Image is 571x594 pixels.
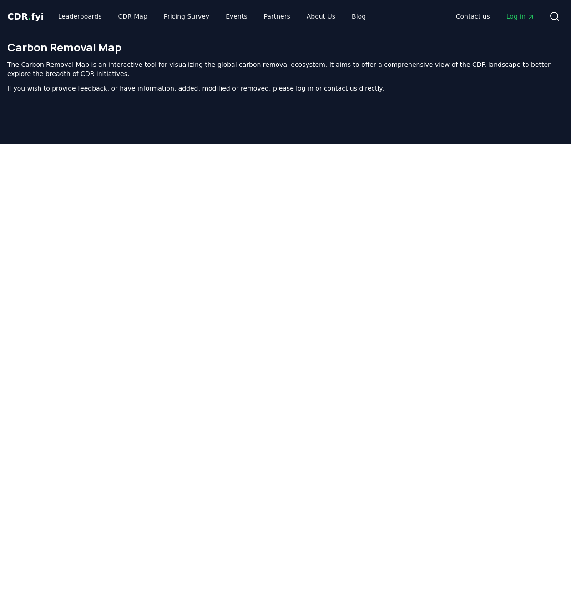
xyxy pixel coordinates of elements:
[7,10,44,23] a: CDR.fyi
[7,40,564,55] h1: Carbon Removal Map
[28,11,31,22] span: .
[299,8,343,25] a: About Us
[157,8,217,25] a: Pricing Survey
[7,60,564,78] p: The Carbon Removal Map is an interactive tool for visualizing the global carbon removal ecosystem...
[499,8,542,25] a: Log in
[218,8,254,25] a: Events
[449,8,542,25] nav: Main
[111,8,155,25] a: CDR Map
[344,8,373,25] a: Blog
[7,11,44,22] span: CDR fyi
[51,8,373,25] nav: Main
[449,8,497,25] a: Contact us
[506,12,535,21] span: Log in
[7,84,564,93] p: If you wish to provide feedback, or have information, added, modified or removed, please log in o...
[257,8,298,25] a: Partners
[51,8,109,25] a: Leaderboards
